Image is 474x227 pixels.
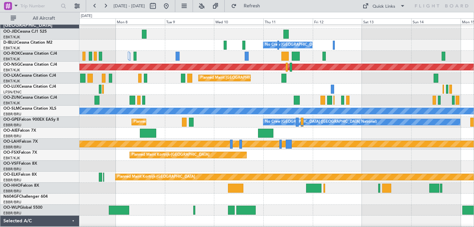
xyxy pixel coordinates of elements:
a: OO-LXACessna Citation CJ4 [3,74,56,78]
div: No Crew [GEOGRAPHIC_DATA] ([GEOGRAPHIC_DATA] National) [265,40,377,50]
a: OO-ROKCessna Citation CJ4 [3,52,57,56]
a: EBKT/KJK [3,79,20,84]
a: OO-SLMCessna Citation XLS [3,107,56,111]
a: OO-LAHFalcon 7X [3,140,38,144]
a: OO-GPEFalcon 900EX EASy II [3,118,59,122]
a: EBBR/BRU [3,211,21,216]
div: [DATE] [81,13,92,19]
span: OO-JID [3,30,17,34]
a: EBBR/BRU [3,112,21,117]
span: OO-VSF [3,162,19,166]
span: OO-AIE [3,129,18,133]
span: OO-LXA [3,74,19,78]
span: OO-ELK [3,173,18,177]
a: OO-FSXFalcon 7X [3,151,37,155]
span: OO-HHO [3,184,21,188]
span: OO-FSX [3,151,19,155]
a: OO-WLPGlobal 5500 [3,206,42,210]
span: OO-LAH [3,140,19,144]
a: EBBR/BRU [3,200,21,205]
a: OO-JIDCessna CJ1 525 [3,30,47,34]
input: Trip Number [20,1,59,11]
span: Refresh [238,4,266,8]
a: OO-ZUNCessna Citation CJ4 [3,96,57,100]
div: Planned Maint [GEOGRAPHIC_DATA] ([GEOGRAPHIC_DATA] National) [134,117,254,127]
div: Sat 13 [362,18,411,24]
a: OO-LUXCessna Citation CJ4 [3,85,56,89]
div: Quick Links [373,3,395,10]
a: OO-HHOFalcon 8X [3,184,39,188]
a: D-IBLUCessna Citation M2 [3,41,52,45]
a: EBBR/BRU [3,189,21,194]
a: EBBR/BRU [3,178,21,183]
span: OO-ZUN [3,96,20,100]
a: EBKT/KJK [3,35,20,40]
a: EBKT/KJK [3,156,20,161]
a: EBKT/KJK [3,68,20,73]
div: Planned Maint Kortrijk-[GEOGRAPHIC_DATA] [117,172,195,182]
a: EBKT/KJK [3,57,20,62]
span: OO-ROK [3,52,20,56]
a: LFSN/ENC [3,90,22,95]
a: EBKT/KJK [3,46,20,51]
div: Sun 14 [411,18,461,24]
div: Mon 8 [115,18,165,24]
span: OO-NSG [3,63,20,67]
a: OO-VSFFalcon 8X [3,162,37,166]
span: [DATE] - [DATE] [113,3,145,9]
span: OO-WLP [3,206,20,210]
div: Sun 7 [66,18,115,24]
div: Wed 10 [214,18,263,24]
a: EBBR/BRU [3,123,21,128]
div: Thu 11 [263,18,313,24]
div: Tue 9 [165,18,214,24]
a: EBBR/BRU [3,167,21,172]
a: OO-AIEFalcon 7X [3,129,36,133]
button: Refresh [228,1,268,11]
button: Quick Links [359,1,409,11]
button: All Aircraft [7,13,72,24]
span: OO-GPE [3,118,19,122]
div: Planned Maint [GEOGRAPHIC_DATA] ([GEOGRAPHIC_DATA] National) [200,73,321,83]
span: All Aircraft [17,16,70,21]
span: OO-LUX [3,85,19,89]
a: OO-NSGCessna Citation CJ4 [3,63,57,67]
div: Planned Maint Kortrijk-[GEOGRAPHIC_DATA] [132,150,209,160]
a: EBBR/BRU [3,145,21,150]
div: No Crew [GEOGRAPHIC_DATA] ([GEOGRAPHIC_DATA] National) [265,117,377,127]
a: EBKT/KJK [3,101,20,106]
span: D-IBLU [3,41,16,45]
div: Fri 12 [313,18,362,24]
a: N604GFChallenger 604 [3,195,48,199]
a: EBBR/BRU [3,134,21,139]
span: OO-SLM [3,107,19,111]
span: N604GF [3,195,19,199]
a: OO-ELKFalcon 8X [3,173,37,177]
